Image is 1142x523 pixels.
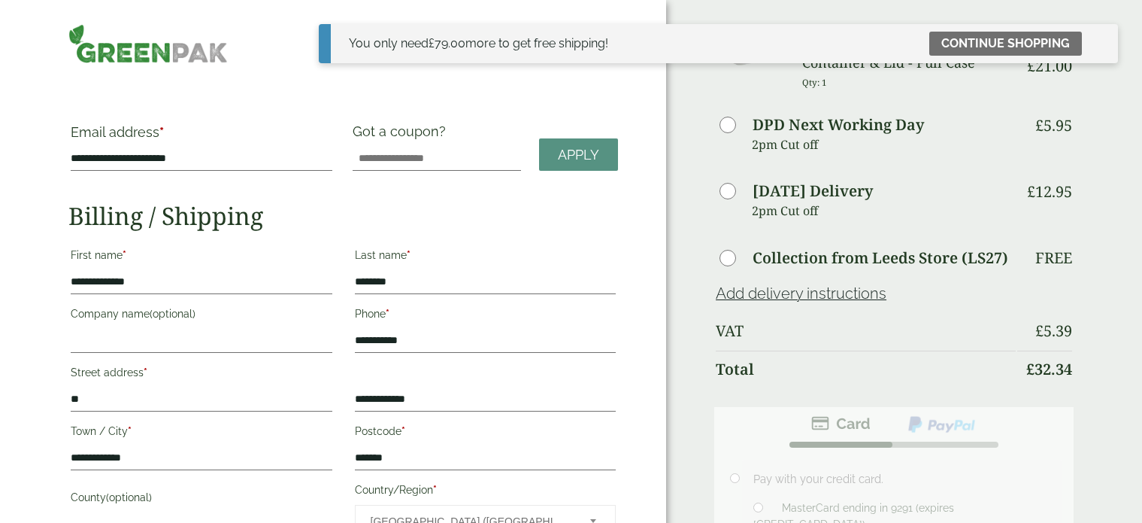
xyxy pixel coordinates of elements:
[929,32,1082,56] a: Continue shopping
[71,303,332,329] label: Company name
[68,202,618,230] h2: Billing / Shipping
[401,425,405,437] abbr: required
[128,425,132,437] abbr: required
[353,123,452,147] label: Got a coupon?
[71,362,332,388] label: Street address
[558,147,599,163] span: Apply
[355,479,616,505] label: Country/Region
[159,124,164,140] abbr: required
[123,249,126,261] abbr: required
[355,303,616,329] label: Phone
[429,36,435,50] span: £
[71,421,332,446] label: Town / City
[355,245,616,270] label: Last name
[355,421,616,446] label: Postcode
[71,126,332,147] label: Email address
[71,245,332,270] label: First name
[71,487,332,512] label: County
[433,484,437,496] abbr: required
[106,491,152,503] span: (optional)
[407,249,410,261] abbr: required
[539,138,618,171] a: Apply
[68,24,228,63] img: GreenPak Supplies
[386,308,389,320] abbr: required
[144,366,147,379] abbr: required
[150,308,195,320] span: (optional)
[429,36,465,50] span: 79.00
[349,35,608,53] div: You only need more to get free shipping!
